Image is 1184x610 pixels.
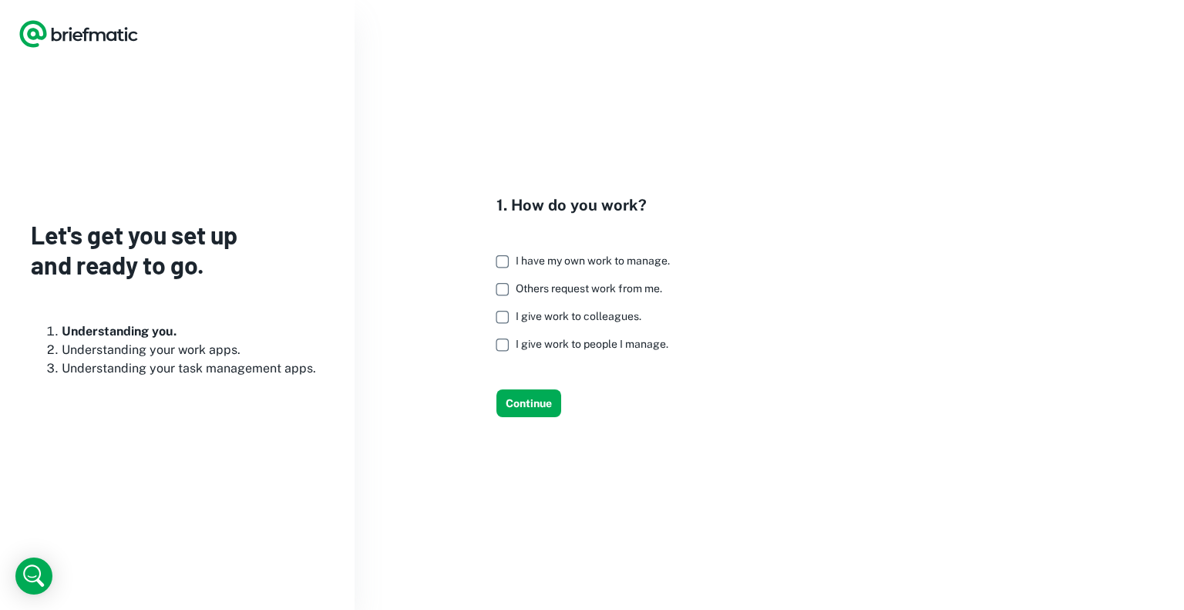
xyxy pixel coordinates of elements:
div: Open Intercom Messenger [15,558,52,595]
a: Logo [18,19,139,49]
h4: 1. How do you work? [496,194,682,217]
b: Understanding you. [62,324,177,339]
span: I have my own work to manage. [516,254,670,267]
h3: Let's get you set up and ready to go. [31,220,324,279]
button: Continue [496,389,561,417]
li: Understanding your task management apps. [62,359,324,378]
span: Others request work from me. [516,282,662,295]
span: I give work to people I manage. [516,338,668,350]
span: I give work to colleagues. [516,310,641,322]
li: Understanding your work apps. [62,341,324,359]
